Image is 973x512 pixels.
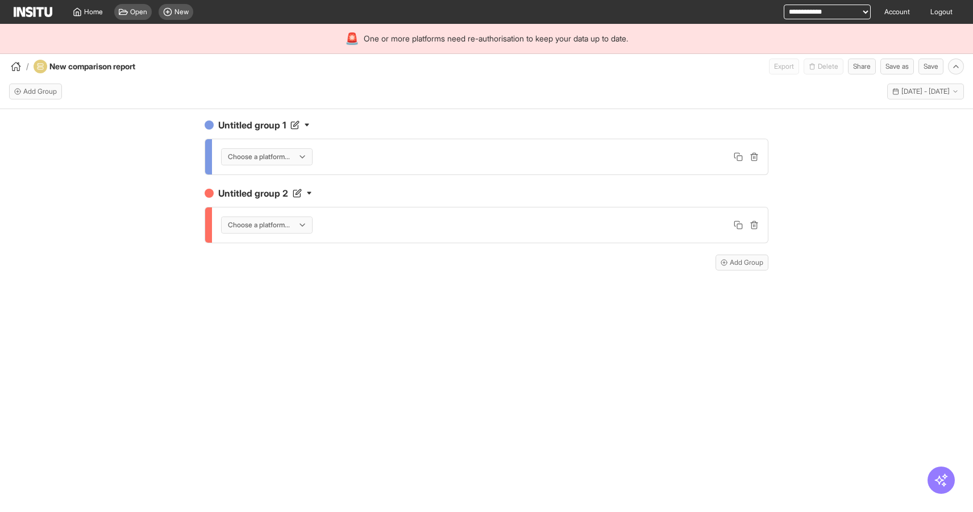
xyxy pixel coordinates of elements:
img: Logo [14,7,52,17]
span: Home [84,7,103,16]
button: Add Group [716,255,768,270]
span: New [174,7,189,16]
span: One or more platforms need re-authorisation to keep your data up to date. [364,33,628,44]
h4: New comparison report [49,61,166,72]
button: [DATE] - [DATE] [887,84,964,99]
div: New comparison report [34,60,166,73]
span: You cannot delete a preset report. [804,59,843,74]
button: Delete [804,59,843,74]
button: Add Group [9,84,62,99]
button: Save [918,59,943,74]
span: / [26,61,29,72]
h4: Untitled group 1 [205,118,768,132]
span: [DATE] - [DATE] [901,87,950,96]
button: Save as [880,59,914,74]
button: Share [848,59,876,74]
span: Can currently only export from Insights reports. [769,59,799,74]
span: Open [130,7,147,16]
button: / [9,60,29,73]
div: 🚨 [345,31,359,47]
button: Export [769,59,799,74]
h4: Untitled group 2 [205,186,768,200]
